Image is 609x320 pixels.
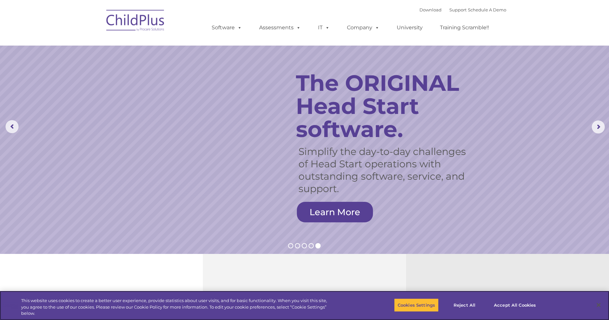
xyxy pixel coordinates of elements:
button: Close [591,298,606,312]
a: Support [449,7,467,12]
button: Accept All Cookies [490,298,539,312]
a: Learn More [297,202,373,222]
a: Download [419,7,442,12]
a: Training Scramble!! [433,21,496,34]
a: University [390,21,429,34]
button: Reject All [444,298,485,312]
font: | [419,7,506,12]
a: Schedule A Demo [468,7,506,12]
button: Cookies Settings [394,298,439,312]
rs-layer: The ORIGINAL Head Start software. [296,71,486,141]
img: ChildPlus by Procare Solutions [103,5,168,38]
span: Phone number [90,70,118,75]
a: IT [311,21,336,34]
a: Software [205,21,248,34]
div: This website uses cookies to create a better user experience, provide statistics about user visit... [21,298,335,317]
span: Last name [90,43,110,48]
a: Assessments [253,21,307,34]
a: Company [340,21,386,34]
rs-layer: Simplify the day-to-day challenges of Head Start operations with outstanding software, service, a... [298,146,477,195]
